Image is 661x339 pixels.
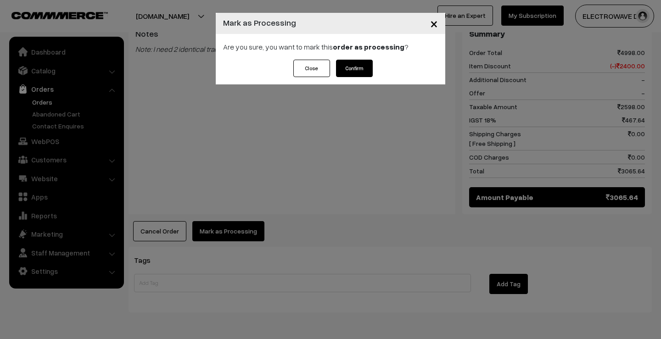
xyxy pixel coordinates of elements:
[216,34,445,60] div: Are you sure, you want to mark this ?
[333,42,404,51] strong: order as processing
[336,60,373,77] button: Confirm
[293,60,330,77] button: Close
[430,15,438,32] span: ×
[223,17,296,29] h4: Mark as Processing
[423,9,445,38] button: Close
